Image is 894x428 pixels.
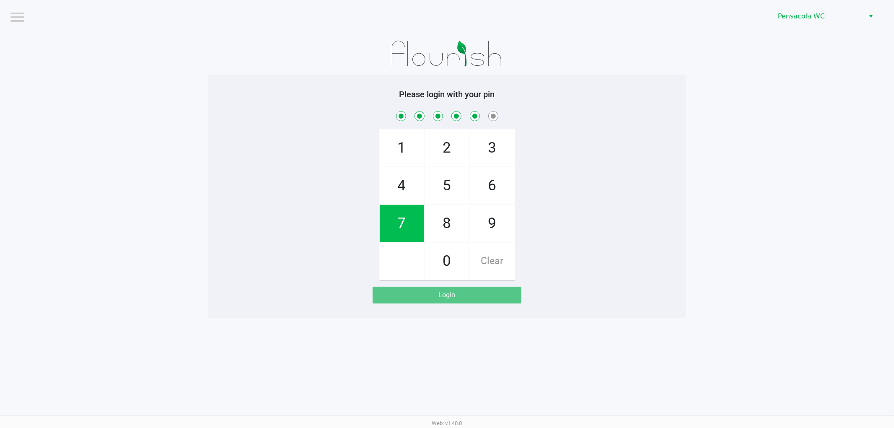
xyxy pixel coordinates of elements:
[425,205,469,242] span: 8
[865,9,877,24] button: Select
[425,243,469,280] span: 0
[432,420,462,426] span: Web: v1.40.0
[778,11,860,21] span: Pensacola WC
[215,89,680,99] h5: Please login with your pin
[470,167,515,204] span: 6
[470,205,515,242] span: 9
[380,205,424,242] span: 7
[470,130,515,166] span: 3
[425,130,469,166] span: 2
[380,167,424,204] span: 4
[470,243,515,280] span: Clear
[380,130,424,166] span: 1
[425,167,469,204] span: 5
